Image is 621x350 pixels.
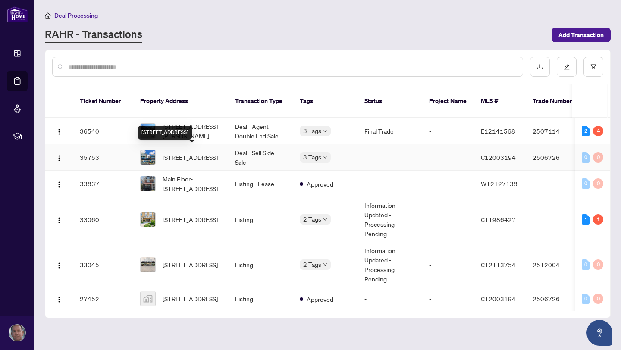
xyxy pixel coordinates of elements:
span: Main Floor-[STREET_ADDRESS] [163,174,221,193]
th: Project Name [422,84,474,118]
span: home [45,12,51,19]
td: - [358,287,422,310]
span: [STREET_ADDRESS] [163,153,218,162]
img: thumbnail-img [141,212,155,227]
span: E12141568 [481,127,515,135]
td: Listing - Lease [228,171,293,197]
td: Listing [228,287,293,310]
span: Approved [307,294,333,304]
button: download [530,57,550,77]
span: down [323,129,327,133]
span: C11986427 [481,216,516,223]
span: 3 Tags [303,152,321,162]
span: 2 Tags [303,214,321,224]
span: 3 Tags [303,126,321,136]
img: Logo [56,128,63,135]
img: Profile Icon [9,325,25,341]
th: Transaction Type [228,84,293,118]
td: Information Updated - Processing Pending [358,197,422,242]
td: - [358,144,422,171]
img: thumbnail-img [141,150,155,165]
button: Logo [52,212,66,226]
th: Status [358,84,422,118]
button: Add Transaction [552,28,611,42]
div: 0 [593,259,603,270]
td: - [422,287,474,310]
td: Listing [228,197,293,242]
div: 2 [582,126,590,136]
button: Logo [52,124,66,138]
div: 0 [593,152,603,162]
th: Tags [293,84,358,118]
td: - [422,118,474,144]
button: Logo [52,150,66,164]
td: Deal - Agent Double End Sale [228,118,293,144]
td: Information Updated - Processing Pending [358,242,422,287]
div: 0 [593,178,603,189]
span: Deal Processing [54,12,98,19]
span: W12127138 [481,180,517,187]
td: 2507114 [526,118,586,144]
td: 27452 [73,287,133,310]
div: 0 [582,259,590,270]
th: MLS # [474,84,526,118]
span: C12113754 [481,261,516,269]
img: Logo [56,181,63,188]
td: - [526,197,586,242]
td: Deal - Sell Side Sale [228,144,293,171]
span: filter [590,64,596,70]
th: Property Address [133,84,228,118]
td: - [358,171,422,197]
button: Logo [52,292,66,306]
img: Logo [56,155,63,162]
th: Ticket Number [73,84,133,118]
td: - [422,144,474,171]
a: RAHR - Transactions [45,27,142,43]
span: down [323,217,327,222]
span: down [323,262,327,267]
img: logo [7,6,28,22]
td: 35753 [73,144,133,171]
div: 1 [582,214,590,225]
div: 4 [593,126,603,136]
td: - [422,171,474,197]
span: [STREET_ADDRESS][PERSON_NAME] [163,122,221,141]
td: - [422,242,474,287]
td: 36540 [73,118,133,144]
span: C12003194 [481,153,516,161]
td: - [422,197,474,242]
div: [STREET_ADDRESS] [138,126,192,140]
span: down [323,155,327,159]
span: Add Transaction [558,28,604,42]
span: edit [564,64,570,70]
td: - [526,171,586,197]
div: 0 [582,178,590,189]
img: thumbnail-img [141,257,155,272]
button: Logo [52,177,66,191]
td: 2512004 [526,242,586,287]
td: 2506726 [526,144,586,171]
div: 0 [582,294,590,304]
img: thumbnail-img [141,124,155,138]
th: Trade Number [526,84,586,118]
img: Logo [56,217,63,224]
img: Logo [56,296,63,303]
span: download [537,64,543,70]
td: Final Trade [358,118,422,144]
td: 33837 [73,171,133,197]
td: 2506726 [526,287,586,310]
button: Open asap [586,320,612,346]
div: 1 [593,214,603,225]
div: 0 [582,152,590,162]
span: [STREET_ADDRESS] [163,260,218,269]
img: thumbnail-img [141,176,155,191]
img: thumbnail-img [141,291,155,306]
img: Logo [56,262,63,269]
span: C12003194 [481,295,516,303]
span: 2 Tags [303,259,321,269]
td: Listing [228,242,293,287]
td: 33045 [73,242,133,287]
span: [STREET_ADDRESS] [163,215,218,224]
div: 0 [593,294,603,304]
button: Logo [52,258,66,272]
